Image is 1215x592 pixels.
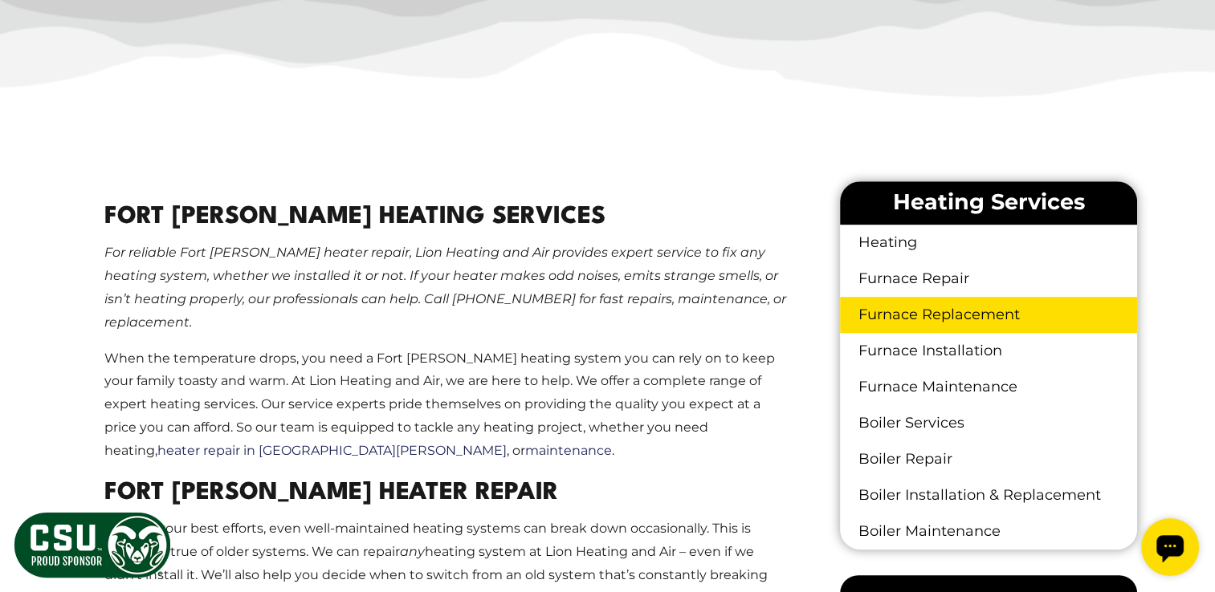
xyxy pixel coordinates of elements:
h2: Fort [PERSON_NAME] Heater Repair [104,476,794,512]
a: Furnace Installation [840,333,1136,369]
a: Boiler Repair [840,441,1136,477]
h2: Fort [PERSON_NAME] Heating Services [104,200,794,236]
a: heater repair in [GEOGRAPHIC_DATA][PERSON_NAME] [157,443,507,458]
em: any [400,544,425,559]
li: Heating Services [840,181,1136,225]
a: Boiler Maintenance [840,513,1136,549]
a: Boiler Installation & Replacement [840,477,1136,513]
a: maintenance [525,443,612,458]
a: Furnace Replacement [840,297,1136,333]
a: Boiler Services [840,405,1136,441]
a: Furnace Maintenance [840,369,1136,405]
a: Heating [840,225,1136,261]
div: Open chat widget [6,6,64,64]
em: For reliable Fort [PERSON_NAME] heater repair, Lion Heating and Air provides expert service to fi... [104,245,786,329]
p: When the temperature drops, you need a Fort [PERSON_NAME] heating system you can rely on to keep ... [104,347,794,463]
img: CSU Sponsor Badge [12,510,173,580]
a: Furnace Repair [840,261,1136,297]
